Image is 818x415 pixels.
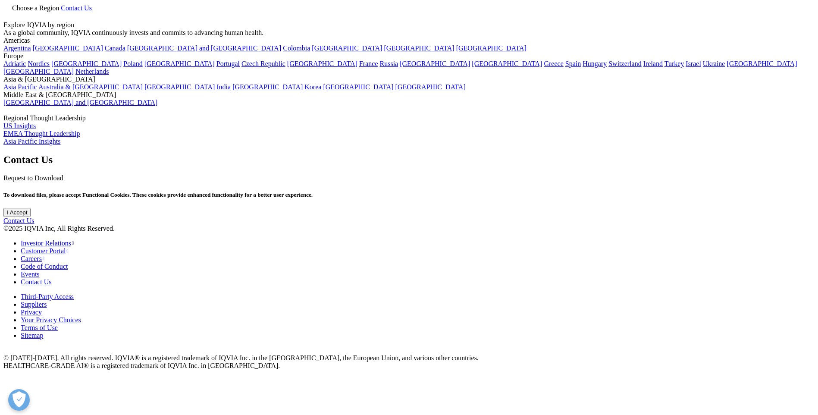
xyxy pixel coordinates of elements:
[21,255,44,262] a: Careers
[127,44,281,52] a: [GEOGRAPHIC_DATA] and [GEOGRAPHIC_DATA]
[21,324,58,331] a: Terms of Use
[21,270,40,278] a: Events
[3,354,815,370] div: © [DATE]-[DATE]. All rights reserved. IQVIA® is a registered trademark of IQVIA Inc. in the [GEOG...
[3,44,31,52] a: Argentina
[3,37,815,44] div: Americas
[3,217,34,224] a: Contact Us
[3,29,815,37] div: As a global community, IQVIA continuously invests and commits to advancing human health.
[61,4,92,12] a: Contact Us
[359,60,378,67] a: France
[51,60,122,67] a: [GEOGRAPHIC_DATA]
[287,60,357,67] a: [GEOGRAPHIC_DATA]
[3,83,37,91] a: Asia Pacific
[216,83,231,91] a: India
[3,130,80,137] a: EMEA Thought Leadership
[3,114,815,122] div: Regional Thought Leadership
[664,60,684,67] a: Turkey
[33,44,103,52] a: [GEOGRAPHIC_DATA]
[3,138,60,145] a: Asia Pacific Insights
[3,192,815,198] h5: To download files, please accept Functional Cookies. These cookies provide enhanced functionality...
[608,60,641,67] a: Switzerland
[105,44,125,52] a: Canada
[384,44,454,52] a: [GEOGRAPHIC_DATA]
[12,4,59,12] span: Choose a Region
[8,389,30,411] button: Open Preferences
[727,60,797,67] a: [GEOGRAPHIC_DATA]
[21,278,52,286] a: Contact Us
[472,60,542,67] a: [GEOGRAPHIC_DATA]
[21,293,74,300] a: Third-Party Access
[3,99,157,106] a: [GEOGRAPHIC_DATA] and [GEOGRAPHIC_DATA]
[144,60,215,67] a: [GEOGRAPHIC_DATA]
[21,247,69,255] a: Customer Portal
[3,75,815,83] div: Asia & [GEOGRAPHIC_DATA]
[3,174,63,182] span: Request to Download
[703,60,725,67] a: Ukraine
[380,60,398,67] a: Russia
[323,83,393,91] a: [GEOGRAPHIC_DATA]
[123,60,142,67] a: Poland
[3,154,815,166] h2: Contact Us
[21,332,43,339] a: Sitemap
[304,83,321,91] a: Korea
[400,60,470,67] a: [GEOGRAPHIC_DATA]
[565,60,581,67] a: Spain
[21,308,42,316] a: Privacy
[241,60,285,67] a: Czech Republic
[395,83,466,91] a: [GEOGRAPHIC_DATA]
[216,60,240,67] a: Portugal
[144,83,215,91] a: [GEOGRAPHIC_DATA]
[75,68,109,75] a: Netherlands
[3,208,31,217] input: I Accept
[38,83,143,91] a: Australia & [GEOGRAPHIC_DATA]
[312,44,382,52] a: [GEOGRAPHIC_DATA]
[283,44,310,52] a: Colombia
[3,60,26,67] a: Adriatic
[583,60,607,67] a: Hungary
[544,60,563,67] a: Greece
[232,83,303,91] a: [GEOGRAPHIC_DATA]
[21,263,68,270] a: Code of Conduct
[21,316,83,324] a: Your Privacy Choices
[686,60,701,67] a: Israel
[3,225,815,233] div: ©2025 IQVIA Inc, All Rights Reserved.
[21,239,74,247] a: Investor Relations
[21,301,47,308] a: Suppliers
[3,122,36,129] a: US Insights
[3,68,74,75] a: [GEOGRAPHIC_DATA]
[643,60,663,67] a: Ireland
[3,21,815,29] div: Explore IQVIA by region
[3,91,815,99] div: Middle East & [GEOGRAPHIC_DATA]
[3,52,815,60] div: Europe
[28,60,50,67] a: Nordics
[456,44,527,52] a: [GEOGRAPHIC_DATA]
